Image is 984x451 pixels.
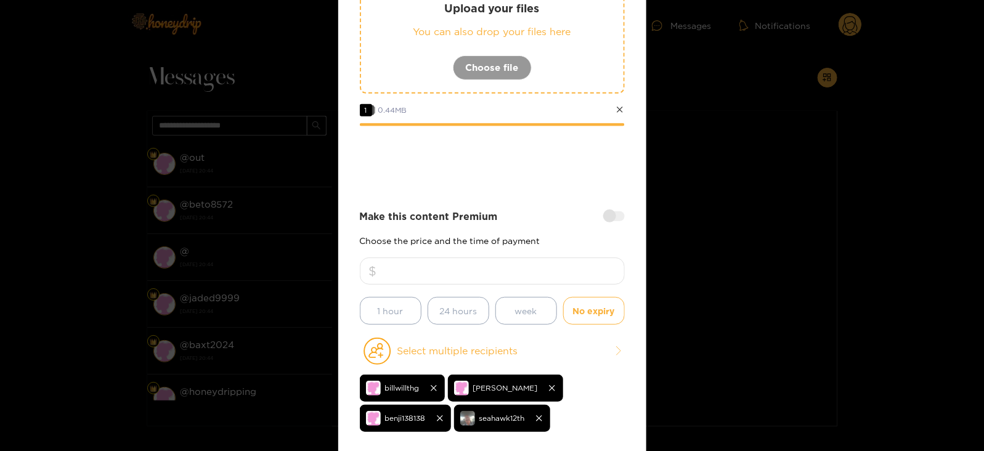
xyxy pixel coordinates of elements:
[495,297,557,325] button: week
[428,297,489,325] button: 24 hours
[473,381,538,395] span: [PERSON_NAME]
[366,381,381,396] img: no-avatar.png
[360,297,421,325] button: 1 hour
[386,1,599,15] p: Upload your files
[386,25,599,39] p: You can also drop your files here
[360,337,625,365] button: Select multiple recipients
[360,104,372,116] span: 1
[454,381,469,396] img: no-avatar.png
[385,411,426,425] span: benji138138
[515,304,537,318] span: week
[573,304,615,318] span: No expiry
[360,236,625,245] p: Choose the price and the time of payment
[360,209,498,224] strong: Make this content Premium
[439,304,477,318] span: 24 hours
[385,381,420,395] span: billwillthg
[563,297,625,325] button: No expiry
[453,55,532,80] button: Choose file
[378,106,407,114] span: 0.44 MB
[378,304,404,318] span: 1 hour
[460,411,475,426] img: 8a4e8-img_3262.jpeg
[366,411,381,426] img: no-avatar.png
[479,411,525,425] span: seahawk12th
